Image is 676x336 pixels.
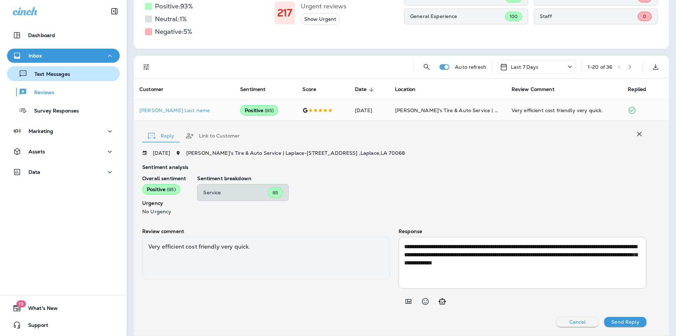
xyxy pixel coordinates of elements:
[569,319,586,325] p: Cancel
[7,318,120,332] button: Support
[21,305,58,314] span: What's New
[277,7,292,19] h1: 217
[604,317,646,327] button: Send Reply
[7,28,120,42] button: Dashboard
[142,237,390,279] div: Very efficient cost friendly very quick.
[142,123,180,148] button: Reply
[395,86,425,93] span: Location
[155,1,193,12] h5: Positive: 93 %
[399,228,646,234] p: Response
[142,200,186,206] p: Urgency
[28,32,55,38] p: Dashboard
[7,49,120,63] button: Inbox
[240,86,265,92] span: Sentiment
[29,128,53,134] p: Marketing
[7,145,120,159] button: Assets
[142,209,186,214] p: No Urgency
[7,165,120,179] button: Data
[540,13,638,19] p: Staff
[240,86,275,93] span: Sentiment
[302,86,316,92] span: Score
[7,124,120,138] button: Marketing
[29,169,40,175] p: Data
[21,322,48,331] span: Support
[512,107,617,114] div: Very efficient cost friendly very quick.
[435,294,449,308] button: Generate AI response
[27,71,70,78] p: Text Messages
[401,294,415,308] button: Add in a premade template
[556,317,599,327] button: Cancel
[142,184,180,195] div: Positive
[142,164,646,170] p: Sentiment analysis
[197,176,646,181] p: Sentiment breakdown
[301,13,340,25] button: Show Urgent
[511,64,539,70] p: Last 7 Days
[139,60,154,74] button: Filters
[142,176,186,181] p: Overall sentiment
[105,4,124,18] button: Collapse Sidebar
[27,108,79,115] p: Survey Responses
[509,13,518,19] span: 100
[7,66,120,81] button: Text Messages
[29,149,45,154] p: Assets
[7,85,120,99] button: Reviews
[355,86,367,92] span: Date
[155,13,187,25] h5: Neutral: 1 %
[7,103,120,118] button: Survey Responses
[395,86,415,92] span: Location
[186,150,405,156] span: [PERSON_NAME]'s Tire & Auto Service | Laplace - [STREET_ADDRESS] , Laplace , LA 70068
[273,190,278,196] span: 85
[167,187,176,193] span: ( 85 )
[643,13,646,19] span: 0
[301,1,346,12] h5: Urgent reviews
[410,13,505,19] p: General Experience
[649,60,663,74] button: Export as CSV
[628,86,646,92] span: Replied
[588,64,612,70] div: 1 - 20 of 36
[302,86,325,93] span: Score
[142,228,390,234] p: Review comment
[418,294,432,308] button: Select an emoji
[265,108,274,114] span: ( 85 )
[203,190,268,195] p: Service
[139,108,229,113] p: [PERSON_NAME] Last name
[7,301,120,315] button: 19What's New
[27,90,54,96] p: Reviews
[153,150,170,156] p: [DATE]
[611,319,639,325] p: Send Reply
[355,86,376,93] span: Date
[29,53,42,59] p: Inbox
[16,300,26,307] span: 19
[180,123,245,148] button: Link to Customer
[512,86,555,92] span: Review Comment
[512,86,564,93] span: Review Comment
[155,26,192,37] h5: Negative: 5 %
[139,108,229,113] div: Click to view Customer Drawer
[349,100,389,121] td: [DATE]
[139,86,163,92] span: Customer
[455,64,486,70] p: Auto refresh
[395,107,513,114] span: [PERSON_NAME]'s Tire & Auto Service | Laplace
[240,105,278,116] div: Positive
[139,86,173,93] span: Customer
[628,86,655,93] span: Replied
[420,60,434,74] button: Search Reviews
